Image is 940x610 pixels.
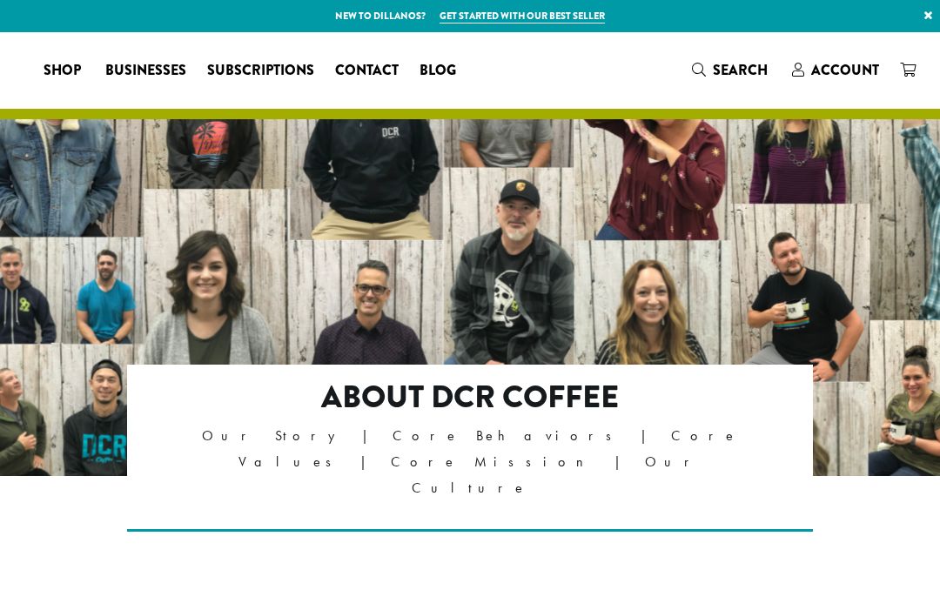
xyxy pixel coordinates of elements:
[207,60,314,82] span: Subscriptions
[196,423,744,501] p: Our Story | Core Behaviors | Core Values | Core Mission | Our Culture
[33,57,95,84] a: Shop
[105,60,186,82] span: Businesses
[420,60,456,82] span: Blog
[713,60,768,80] span: Search
[811,60,879,80] span: Account
[44,60,81,82] span: Shop
[681,56,782,84] a: Search
[196,379,744,416] h2: About DCR Coffee
[335,60,399,82] span: Contact
[440,9,605,23] a: Get started with our best seller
